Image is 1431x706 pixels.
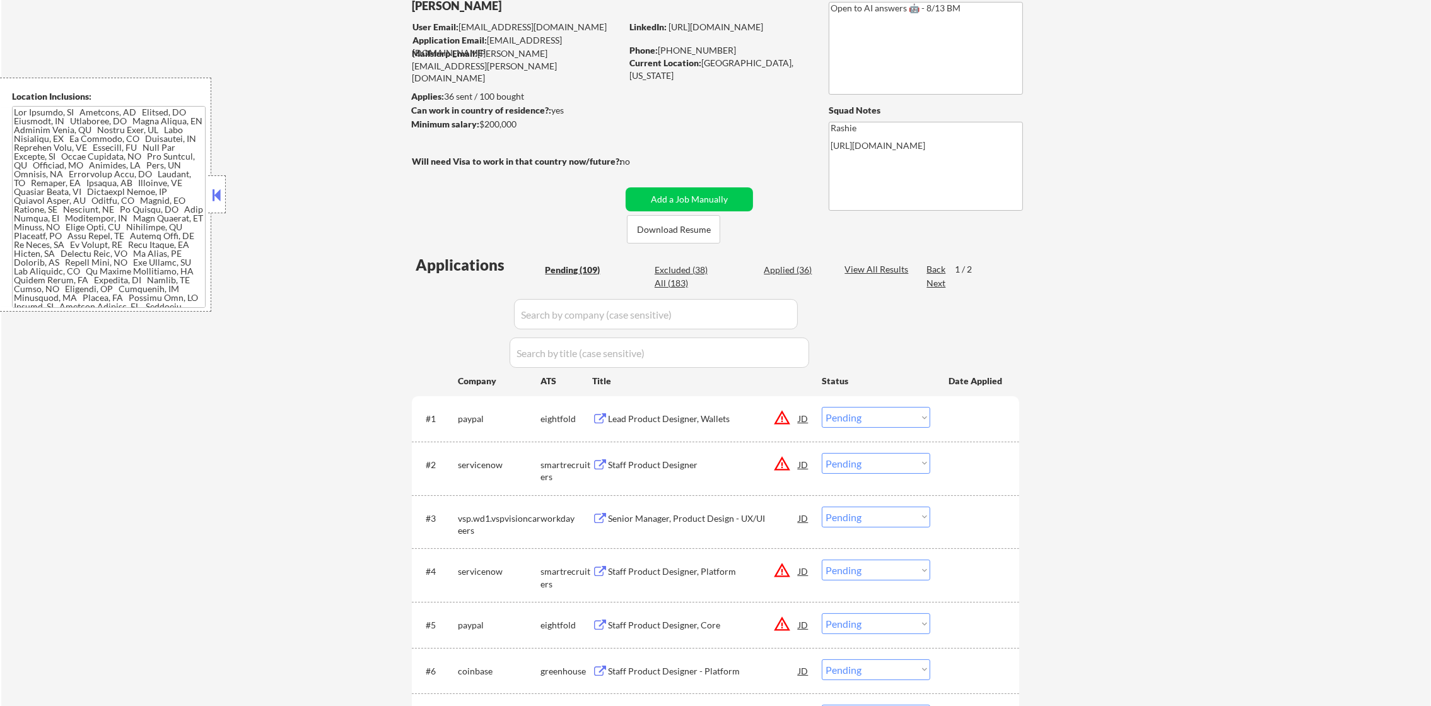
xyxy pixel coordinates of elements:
div: Staff Product Designer - Platform [608,665,798,678]
button: warning_amber [773,409,791,427]
strong: LinkedIn: [629,21,667,32]
button: Download Resume [627,215,720,244]
div: paypal [458,619,540,632]
div: no [620,155,656,168]
div: JD [797,453,810,476]
div: Staff Product Designer, Platform [608,565,798,578]
div: smartrecruiters [540,565,592,590]
button: Add a Job Manually [626,187,753,211]
strong: Mailslurp Email: [412,48,477,59]
div: #5 [426,619,448,632]
div: Applications [416,257,540,273]
div: Excluded (38) [655,264,718,276]
div: JD [797,560,810,582]
div: #4 [426,565,448,578]
div: greenhouse [540,665,592,678]
div: JD [797,613,810,636]
div: Status [822,369,930,392]
div: [PHONE_NUMBER] [629,44,808,57]
button: warning_amber [773,615,791,633]
div: smartrecruiters [540,459,592,483]
div: servicenow [458,565,540,578]
div: JD [797,507,810,529]
div: [EMAIL_ADDRESS][DOMAIN_NAME] [412,34,621,59]
div: [PERSON_NAME][EMAIL_ADDRESS][PERSON_NAME][DOMAIN_NAME] [412,47,621,85]
div: Location Inclusions: [12,90,206,103]
div: 36 sent / 100 bought [411,90,621,103]
div: 1 / 2 [955,263,984,276]
div: JD [797,659,810,682]
div: coinbase [458,665,540,678]
button: warning_amber [773,562,791,579]
div: Next [926,277,947,290]
strong: Minimum salary: [411,119,479,129]
strong: Can work in country of residence?: [411,105,551,115]
input: Search by company (case sensitive) [514,299,798,329]
div: Title [592,375,810,387]
button: warning_amber [773,455,791,473]
strong: Will need Visa to work in that country now/future?: [412,156,622,167]
div: Date Applied [949,375,1004,387]
div: JD [797,407,810,430]
div: #6 [426,665,448,678]
div: $200,000 [411,118,621,131]
div: [GEOGRAPHIC_DATA], [US_STATE] [629,57,808,81]
div: Back [926,263,947,276]
div: paypal [458,413,540,425]
div: Applied (36) [764,264,827,276]
div: Squad Notes [829,104,1023,117]
div: Staff Product Designer [608,459,798,471]
div: View All Results [844,263,912,276]
div: All (183) [655,277,718,290]
div: servicenow [458,459,540,471]
input: Search by title (case sensitive) [510,338,809,368]
div: [EMAIL_ADDRESS][DOMAIN_NAME] [412,21,621,33]
div: #2 [426,459,448,471]
div: eightfold [540,619,592,632]
div: Staff Product Designer, Core [608,619,798,632]
div: #3 [426,512,448,525]
div: Company [458,375,540,387]
div: #1 [426,413,448,425]
div: Senior Manager, Product Design - UX/UI [608,512,798,525]
div: yes [411,104,617,117]
div: workday [540,512,592,525]
div: ATS [540,375,592,387]
div: eightfold [540,413,592,425]
strong: Applies: [411,91,444,102]
div: Pending (109) [545,264,608,276]
strong: Current Location: [629,57,701,68]
div: vsp.wd1.vspvisioncareers [458,512,540,537]
strong: User Email: [412,21,459,32]
strong: Phone: [629,45,658,56]
strong: Application Email: [412,35,487,45]
a: [URL][DOMAIN_NAME] [669,21,763,32]
div: Lead Product Designer, Wallets [608,413,798,425]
